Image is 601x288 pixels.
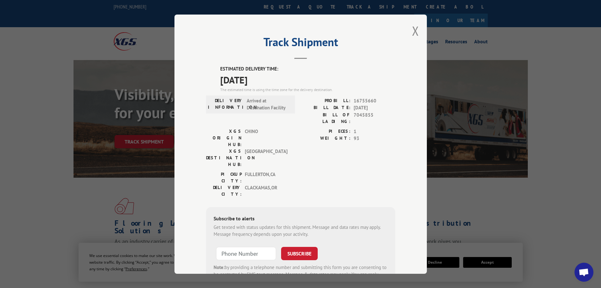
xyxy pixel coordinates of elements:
[206,148,242,168] label: XGS DESTINATION HUB:
[206,171,242,184] label: PICKUP CITY:
[354,97,395,104] span: 16755660
[220,72,395,87] span: [DATE]
[214,214,388,224] div: Subscribe to alerts
[354,135,395,142] span: 93
[354,111,395,125] span: 7045855
[208,97,244,111] label: DELIVERY INFORMATION:
[245,148,287,168] span: [GEOGRAPHIC_DATA]
[220,87,395,92] div: The estimated time is using the time zone for the delivery destination.
[206,184,242,197] label: DELIVERY CITY:
[214,264,388,285] div: by providing a telephone number and submitting this form you are consenting to be contacted by SM...
[301,111,351,125] label: BILL OF LADING:
[214,224,388,238] div: Get texted with status updates for this shipment. Message and data rates may apply. Message frequ...
[247,97,289,111] span: Arrived at Destination Facility
[281,247,318,260] button: SUBSCRIBE
[206,38,395,50] h2: Track Shipment
[216,247,276,260] input: Phone Number
[220,65,395,73] label: ESTIMATED DELIVERY TIME:
[412,22,419,39] button: Close modal
[214,264,225,270] strong: Note:
[245,128,287,148] span: CHINO
[574,263,593,282] div: Open chat
[354,104,395,112] span: [DATE]
[301,128,351,135] label: PIECES:
[354,128,395,135] span: 1
[301,97,351,104] label: PROBILL:
[245,171,287,184] span: FULLERTON , CA
[301,104,351,112] label: BILL DATE:
[206,128,242,148] label: XGS ORIGIN HUB:
[301,135,351,142] label: WEIGHT:
[245,184,287,197] span: CLACKAMAS , OR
